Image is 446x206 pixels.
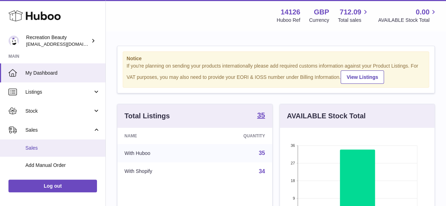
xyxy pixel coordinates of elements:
strong: Notice [127,55,425,62]
span: 712.09 [340,7,361,17]
a: 35 [259,150,265,156]
td: With Huboo [117,144,201,162]
strong: GBP [314,7,329,17]
th: Quantity [201,128,272,144]
div: Huboo Ref [277,17,300,24]
td: With Shopify [117,162,201,181]
div: Recreation Beauty [26,34,90,48]
a: 712.09 Total sales [338,7,369,24]
a: 0.00 AVAILABLE Stock Total [378,7,438,24]
h3: Total Listings [124,111,170,121]
span: Total sales [338,17,369,24]
a: Log out [8,180,97,192]
div: Currency [309,17,329,24]
a: 35 [257,112,265,120]
span: Sales [25,127,93,133]
th: Name [117,128,201,144]
span: Listings [25,89,93,95]
h3: AVAILABLE Stock Total [287,111,366,121]
span: Stock [25,108,93,114]
text: 9 [293,196,295,200]
text: 36 [291,143,295,148]
span: AVAILABLE Stock Total [378,17,438,24]
span: Sales [25,145,100,151]
span: 0.00 [416,7,429,17]
text: 27 [291,161,295,165]
text: 18 [291,179,295,183]
img: internalAdmin-14126@internal.huboo.com [8,36,19,46]
span: [EMAIL_ADDRESS][DOMAIN_NAME] [26,41,104,47]
strong: 35 [257,112,265,119]
a: View Listings [341,70,384,84]
div: If you're planning on sending your products internationally please add required customs informati... [127,63,425,84]
a: 34 [259,168,265,174]
strong: 14126 [281,7,300,17]
span: My Dashboard [25,70,100,76]
span: Add Manual Order [25,162,100,169]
